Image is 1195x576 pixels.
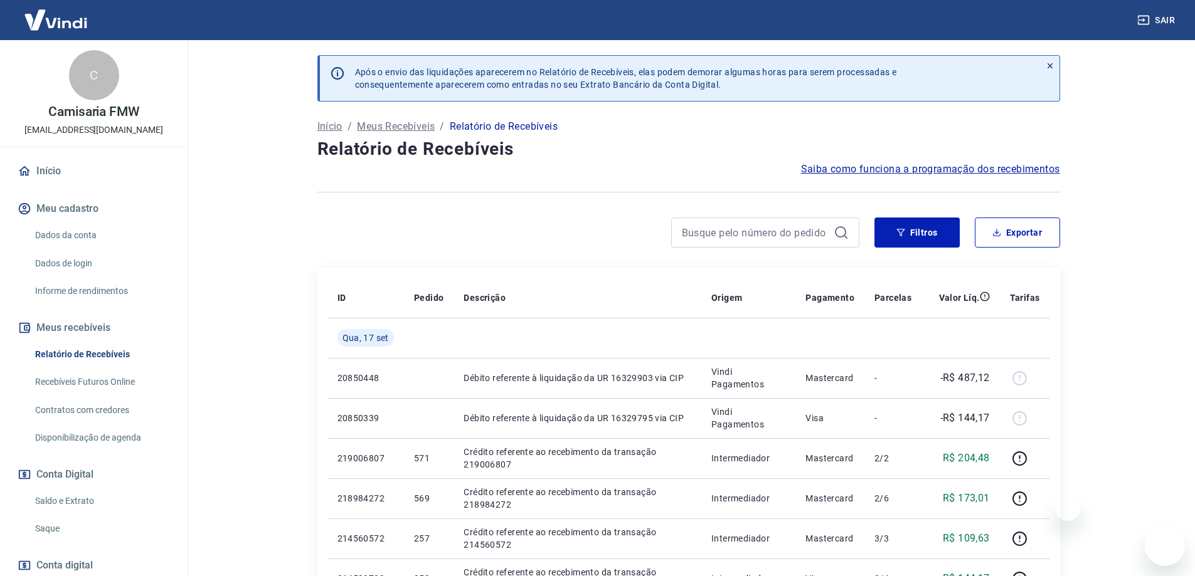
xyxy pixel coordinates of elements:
[337,532,394,545] p: 214560572
[711,532,785,545] p: Intermediador
[940,411,990,426] p: -R$ 144,17
[805,412,854,424] p: Visa
[464,446,691,471] p: Crédito referente ao recebimento da transação 219006807
[874,291,911,304] p: Parcelas
[874,452,911,464] p: 2/2
[24,123,163,137] p: [EMAIL_ADDRESS][DOMAIN_NAME]
[450,119,558,134] p: Relatório de Recebíveis
[805,452,854,464] p: Mastercard
[805,492,854,505] p: Mastercard
[939,291,980,304] p: Valor Líq.
[414,492,443,505] p: 569
[337,372,394,384] p: 20850448
[801,162,1060,177] a: Saiba como funciona a programação dos recebimentos
[975,217,1060,248] button: Exportar
[940,370,990,385] p: -R$ 487,12
[15,1,97,39] img: Vindi
[464,486,691,511] p: Crédito referente ao recebimento da transação 218984272
[1145,526,1185,566] iframe: Botão para abrir a janela de mensagens
[337,291,346,304] p: ID
[805,532,854,545] p: Mastercard
[30,488,173,514] a: Saldo e Extrato
[805,291,854,304] p: Pagamento
[30,425,173,451] a: Disponibilização de agenda
[805,372,854,384] p: Mastercard
[414,452,443,464] p: 571
[348,119,352,134] p: /
[440,119,444,134] p: /
[464,412,691,424] p: Débito referente à liquidação da UR 16329795 via CIP
[1135,9,1180,32] button: Sair
[464,372,691,384] p: Débito referente à liquidação da UR 16329903 via CIP
[464,526,691,551] p: Crédito referente ao recebimento da transação 214560572
[943,451,990,466] p: R$ 204,48
[355,66,897,91] p: Após o envio das liquidações aparecerem no Relatório de Recebíveis, elas podem demorar algumas ho...
[874,217,960,248] button: Filtros
[30,251,173,276] a: Dados de login
[337,492,394,505] p: 218984272
[30,369,173,395] a: Recebíveis Futuros Online
[337,452,394,464] p: 219006807
[317,119,343,134] a: Início
[337,412,394,424] p: 20850339
[682,223,829,242] input: Busque pelo número do pedido
[15,461,173,488] button: Conta Digital
[711,406,785,431] p: Vindi Pagamentos
[30,342,173,367] a: Relatório de Recebíveis
[48,105,139,118] p: Camisaria FMW
[15,314,173,342] button: Meus recebíveis
[874,492,911,505] p: 2/6
[30,397,173,423] a: Contratos com credores
[36,557,93,574] span: Conta digital
[30,516,173,542] a: Saque
[15,195,173,223] button: Meu cadastro
[711,452,785,464] p: Intermediador
[357,119,435,134] a: Meus Recebíveis
[464,291,506,304] p: Descrição
[414,532,443,545] p: 257
[1055,496,1080,521] iframe: Fechar mensagem
[874,532,911,545] p: 3/3
[317,137,1060,162] h4: Relatório de Recebíveis
[69,50,119,100] div: C
[874,412,911,424] p: -
[1010,291,1040,304] p: Tarifas
[15,157,173,185] a: Início
[711,365,785,390] p: Vindi Pagamentos
[874,372,911,384] p: -
[711,291,742,304] p: Origem
[943,491,990,506] p: R$ 173,01
[711,492,785,505] p: Intermediador
[30,223,173,248] a: Dados da conta
[343,332,389,344] span: Qua, 17 set
[414,291,443,304] p: Pedido
[943,531,990,546] p: R$ 109,63
[30,278,173,304] a: Informe de rendimentos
